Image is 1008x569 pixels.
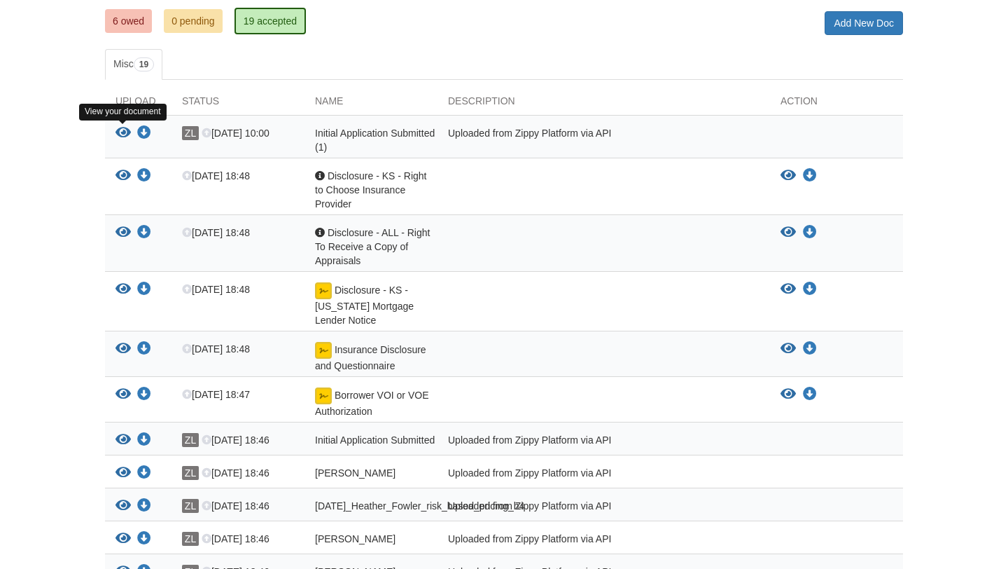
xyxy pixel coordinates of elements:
div: Action [770,94,903,115]
span: [DATE] 18:48 [182,227,250,238]
a: 6 owed [105,9,152,33]
a: 0 pending [164,9,223,33]
a: Download Disclosure - KS - Kansas Mortgage Lender Notice [137,284,151,296]
div: View your document [79,104,167,120]
button: View Heather_Fowler_esign_consent [115,532,131,547]
button: View Disclosure - ALL - Right To Receive a Copy of Appraisals [780,226,796,240]
span: [PERSON_NAME] [315,533,395,544]
a: Download 09-05-2025_Heather_Fowler_risk_based_pricing_h4 [137,501,151,512]
a: Download Disclosure - KS - Kansas Mortgage Lender Notice [803,284,817,295]
a: Add New Doc [825,11,903,35]
a: Download Disclosure - ALL - Right To Receive a Copy of Appraisals [803,227,817,238]
a: Download Disclosure - KS - Right to Choose Insurance Provider [803,170,817,181]
img: Document accepted [315,388,332,404]
button: View Initial Application Submitted (1) [115,126,131,141]
a: Download Heather_Fowler_esign_consent [137,534,151,545]
a: Download Initial Application Submitted (1) [137,128,151,139]
div: Uploaded from Zippy Platform via API [437,466,770,484]
a: Download Borrower VOI or VOE Authorization [137,390,151,401]
a: Download Disclosure - KS - Right to Choose Insurance Provider [137,171,151,182]
span: ZL [182,466,199,480]
div: Status [171,94,304,115]
button: View Disclosure - KS - Kansas Mortgage Lender Notice [780,282,796,296]
button: View Disclosure - KS - Right to Choose Insurance Provider [115,169,131,184]
span: Disclosure - KS - [US_STATE] Mortgage Lender Notice [315,284,414,326]
div: Uploaded from Zippy Platform via API [437,433,770,451]
span: ZL [182,126,199,140]
a: Download Insurance Disclosure and Questionnaire [803,343,817,355]
button: View Disclosure - ALL - Right To Receive a Copy of Appraisals [115,226,131,240]
span: [DATE] 18:48 [182,343,250,355]
span: Disclosure - KS - Right to Choose Insurance Provider [315,170,426,210]
div: Upload [105,94,171,115]
span: Insurance Disclosure and Questionnaire [315,344,426,371]
span: [DATE] 18:47 [182,389,250,400]
a: 19 accepted [234,8,306,34]
span: [DATE] 18:46 [202,533,269,544]
span: [DATE] 18:46 [202,467,269,479]
a: Misc [105,49,162,80]
span: [DATE] 18:46 [202,434,269,446]
button: View Insurance Disclosure and Questionnaire [780,342,796,356]
span: [DATE] 10:00 [202,128,269,139]
span: Borrower VOI or VOE Authorization [315,390,428,417]
span: Initial Application Submitted (1) [315,128,435,153]
a: Download Borrower VOI or VOE Authorization [803,389,817,400]
div: Uploaded from Zippy Platform via API [437,532,770,550]
button: View Borrower VOI or VOE Authorization [780,388,796,402]
button: View Disclosure - KS - Kansas Mortgage Lender Notice [115,282,131,297]
span: [DATE] 18:48 [182,284,250,295]
button: View Insurance Disclosure and Questionnaire [115,342,131,357]
span: Disclosure - ALL - Right To Receive a Copy of Appraisals [315,227,430,266]
img: Document accepted [315,342,332,359]
a: Download Initial Application Submitted [137,435,151,446]
div: Uploaded from Zippy Platform via API [437,499,770,517]
a: Download Heather_Fowler_true_and_correct_consent [137,468,151,479]
button: View Disclosure - KS - Right to Choose Insurance Provider [780,169,796,183]
button: View Initial Application Submitted [115,433,131,448]
button: View 09-05-2025_Heather_Fowler_risk_based_pricing_h4 [115,499,131,514]
span: [PERSON_NAME] [315,467,395,479]
a: Download Insurance Disclosure and Questionnaire [137,344,151,355]
span: ZL [182,433,199,447]
div: Uploaded from Zippy Platform via API [437,126,770,154]
div: Name [304,94,437,115]
div: Description [437,94,770,115]
span: ZL [182,499,199,513]
button: View Heather_Fowler_true_and_correct_consent [115,466,131,481]
span: Initial Application Submitted [315,434,435,446]
span: 19 [134,57,154,71]
img: Document accepted [315,282,332,299]
span: [DATE]_Heather_Fowler_risk_based_pricing_h4 [315,500,524,512]
a: Download Disclosure - ALL - Right To Receive a Copy of Appraisals [137,228,151,239]
button: View Borrower VOI or VOE Authorization [115,388,131,402]
span: [DATE] 18:46 [202,500,269,512]
span: ZL [182,532,199,546]
span: [DATE] 18:48 [182,170,250,181]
